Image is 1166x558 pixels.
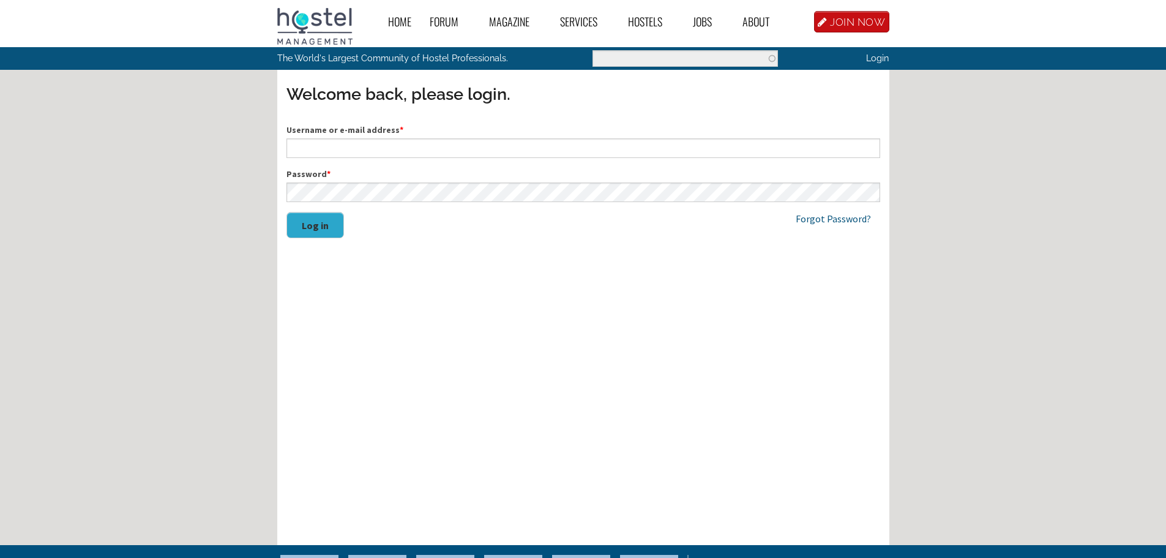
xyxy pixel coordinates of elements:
[814,11,889,32] a: JOIN NOW
[551,8,619,36] a: Services
[286,168,880,181] label: Password
[286,212,344,238] button: Log in
[277,8,353,45] img: Hostel Management Home
[286,83,880,106] h3: Welcome back, please login.
[592,50,778,67] input: Enter the terms you wish to search for.
[379,8,420,36] a: Home
[420,8,480,36] a: Forum
[286,124,880,137] label: Username or e-mail address
[866,53,889,63] a: Login
[480,8,551,36] a: Magazine
[327,168,331,179] span: This field is required.
[277,47,533,69] p: The World's Largest Community of Hostel Professionals.
[733,8,791,36] a: About
[400,124,403,135] span: This field is required.
[796,213,871,225] a: Forgot Password?
[619,8,684,36] a: Hostels
[684,8,733,36] a: Jobs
